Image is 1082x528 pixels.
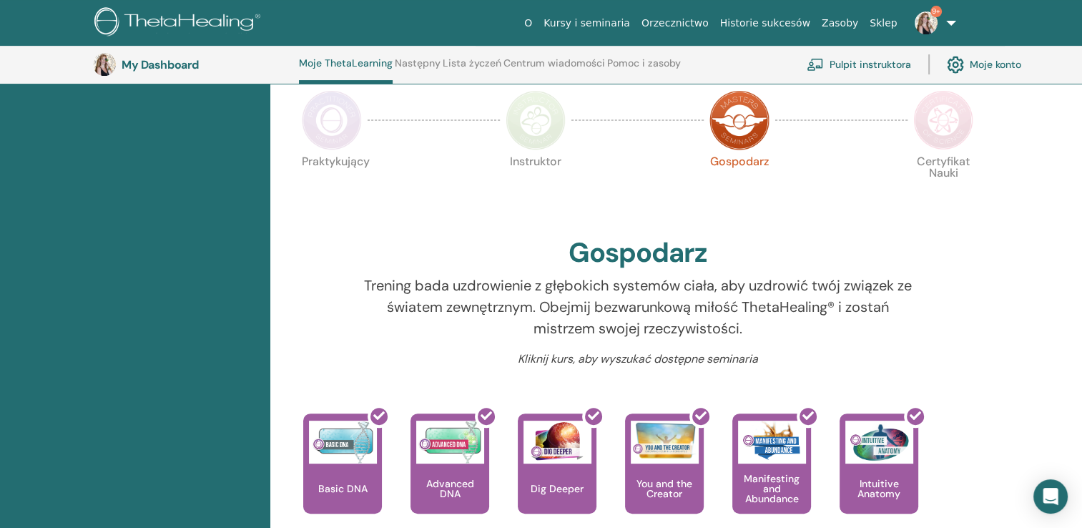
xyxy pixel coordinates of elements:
[636,10,714,36] a: Orzecznictwo
[709,90,769,150] img: Master
[807,58,824,71] img: chalkboard-teacher.svg
[309,421,377,464] img: Basic DNA
[1033,479,1068,514] div: Open Intercom Messenger
[525,484,589,494] p: Dig Deeper
[845,421,913,464] img: Intuitive Anatomy
[709,156,769,216] p: Gospodarz
[625,479,704,499] p: You and the Creator
[299,57,393,84] a: Moje ThetaLearning
[631,421,699,460] img: You and the Creator
[915,11,938,34] img: default.jpg
[506,90,566,150] img: Instructor
[518,10,538,36] a: O
[355,351,920,368] p: Kliknij kurs, aby wyszukać dostępne seminaria
[122,58,265,72] h3: My Dashboard
[947,52,964,77] img: cog.svg
[506,156,566,216] p: Instruktor
[732,474,811,504] p: Manifesting and Abundance
[738,421,806,464] img: Manifesting and Abundance
[503,57,605,80] a: Centrum wiadomości
[538,10,636,36] a: Kursy i seminaria
[864,10,903,36] a: Sklep
[816,10,864,36] a: Zasoby
[807,49,911,80] a: Pulpit instruktora
[523,421,591,464] img: Dig Deeper
[302,156,362,216] p: Praktykujący
[607,57,681,80] a: Pomoc i zasoby
[302,90,362,150] img: Practitioner
[416,421,484,464] img: Advanced DNA
[569,237,707,270] h2: Gospodarz
[94,7,265,39] img: logo.png
[93,53,116,76] img: default.jpg
[410,479,489,499] p: Advanced DNA
[913,156,973,216] p: Certyfikat Nauki
[355,275,920,339] p: Trening bada uzdrowienie z głębokich systemów ciała, aby uzdrowić twój związek ze światem zewnętr...
[714,10,816,36] a: Historie sukcesów
[840,479,918,499] p: Intuitive Anatomy
[443,57,501,80] a: Lista życzeń
[395,57,441,80] a: Następny
[913,90,973,150] img: Certificate of Science
[930,6,942,17] span: 9+
[947,49,1021,80] a: Moje konto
